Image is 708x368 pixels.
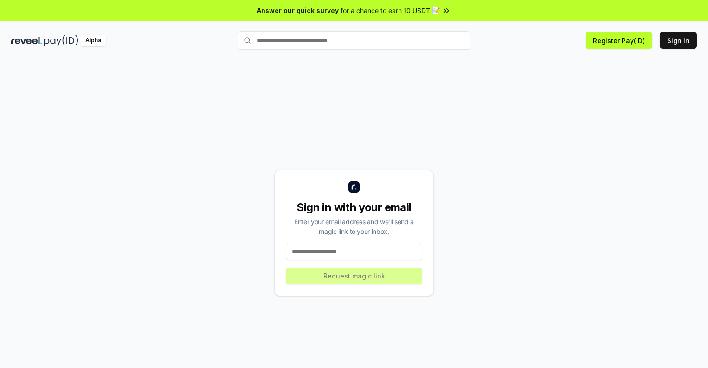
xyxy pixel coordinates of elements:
div: Alpha [80,35,106,46]
span: Answer our quick survey [257,6,339,15]
button: Sign In [660,32,697,49]
button: Register Pay(ID) [586,32,652,49]
div: Enter your email address and we’ll send a magic link to your inbox. [286,217,422,236]
img: pay_id [44,35,78,46]
span: for a chance to earn 10 USDT 📝 [341,6,440,15]
img: reveel_dark [11,35,42,46]
img: logo_small [348,181,360,193]
div: Sign in with your email [286,200,422,215]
